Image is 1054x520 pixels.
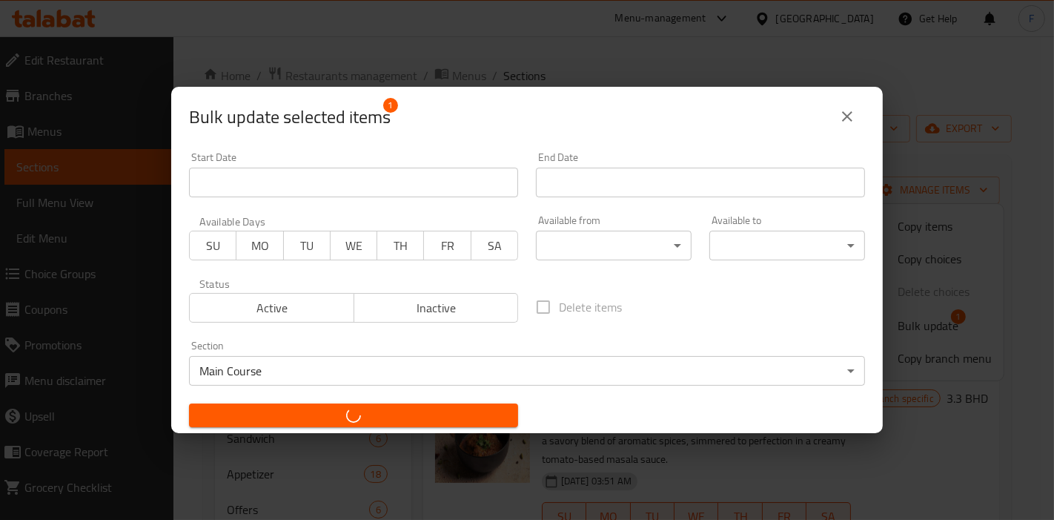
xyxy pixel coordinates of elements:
div: ​ [536,231,692,260]
button: MO [236,231,283,260]
button: SU [189,231,236,260]
span: WE [337,235,371,257]
span: Delete items [559,298,622,316]
div: Main Course [189,356,865,386]
div: ​ [709,231,865,260]
button: Inactive [354,293,519,323]
span: Active [196,297,348,319]
span: TH [383,235,418,257]
button: Active [189,293,354,323]
span: MO [242,235,277,257]
button: close [829,99,865,134]
span: SU [196,235,231,257]
button: WE [330,231,377,260]
span: TU [290,235,325,257]
button: TU [283,231,331,260]
span: FR [430,235,465,257]
span: Selected items count [189,105,391,129]
span: SA [477,235,512,257]
button: TH [377,231,424,260]
span: Inactive [360,297,513,319]
span: 1 [383,98,398,113]
button: SA [471,231,518,260]
button: FR [423,231,471,260]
